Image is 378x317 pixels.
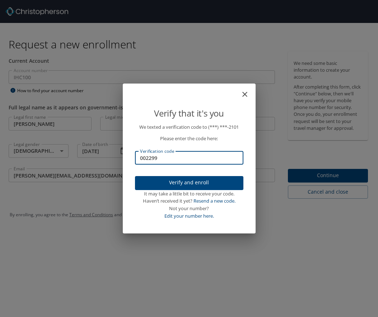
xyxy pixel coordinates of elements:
[135,176,243,190] button: Verify and enroll
[135,107,243,120] p: Verify that it's you
[135,123,243,131] p: We texted a verification code to (***) ***- 2101
[135,135,243,142] p: Please enter the code here:
[141,178,238,187] span: Verify and enroll
[164,213,214,219] a: Edit your number here.
[135,197,243,205] div: Haven’t received it yet?
[135,190,243,198] div: It may take a little bit to receive your code.
[244,86,253,95] button: close
[193,198,235,204] a: Resend a new code.
[135,205,243,212] div: Not your number?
